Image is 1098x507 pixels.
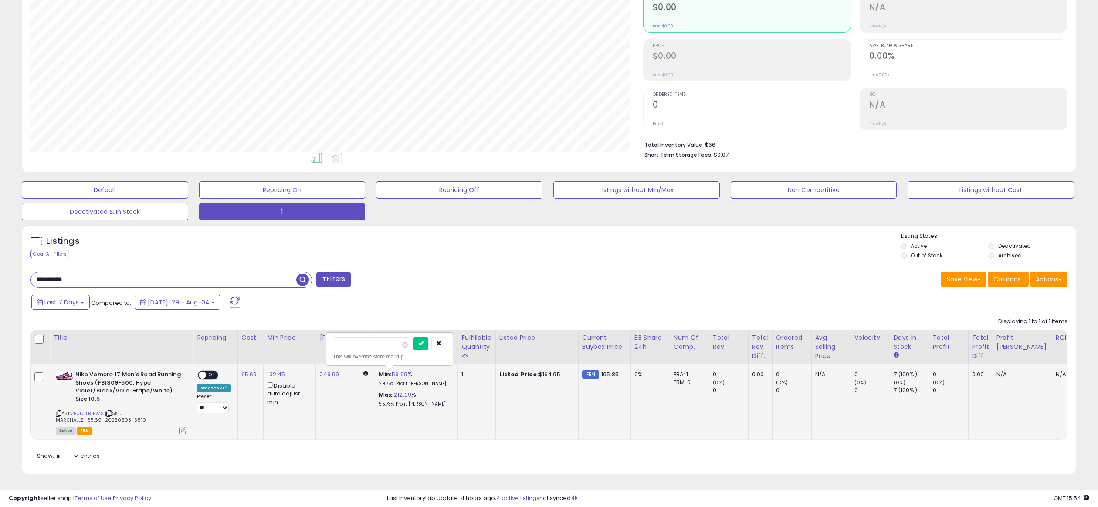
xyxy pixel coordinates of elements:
[582,333,627,352] div: Current Buybox Price
[869,121,886,126] small: Prev: N/A
[44,298,79,307] span: Last 7 Days
[713,371,748,379] div: 0
[894,379,906,386] small: (0%)
[75,494,112,502] a: Terms of Use
[815,333,847,361] div: Avg Selling Price
[319,333,371,342] div: [PERSON_NAME]
[854,379,867,386] small: (0%)
[972,371,986,379] div: 0.00
[993,275,1021,284] span: Columns
[674,333,705,352] div: Num of Comp.
[869,24,886,29] small: Prev: N/A
[634,333,666,352] div: BB Share 24h.
[199,181,366,199] button: Repricing On
[206,372,220,379] span: OFF
[908,181,1074,199] button: Listings without Cost
[674,379,702,386] div: FBM: 6
[653,51,851,63] h2: $0.00
[653,100,851,112] h2: 0
[197,394,231,413] div: Preset:
[869,72,890,78] small: Prev: 0.00%
[56,371,73,382] img: 41P10ptsgpL._SL40_.jpg
[933,386,968,394] div: 0
[911,252,942,259] label: Out of Stock
[644,141,704,149] b: Total Inventory Value:
[653,121,665,126] small: Prev: 0
[653,24,673,29] small: Prev: $0.00
[461,371,488,379] div: 1
[267,381,309,406] div: Disable auto adjust min
[988,272,1029,287] button: Columns
[319,370,339,379] a: 249.99
[653,2,851,14] h2: $0.00
[379,371,451,387] div: %
[653,92,851,97] span: Ordered Items
[869,100,1067,112] h2: N/A
[1030,272,1067,287] button: Actions
[933,371,968,379] div: 0
[197,384,231,392] div: Amazon AI *
[267,370,285,379] a: 132.45
[22,203,188,220] button: Deactivated & In Stock
[1056,333,1088,342] div: ROI
[894,371,929,379] div: 7 (100%)
[135,295,220,310] button: [DATE]-29 - Aug-04
[499,370,539,379] b: Listed Price:
[972,333,989,361] div: Total Profit Diff.
[752,333,769,361] div: Total Rev. Diff.
[392,370,407,379] a: 59.99
[379,391,394,399] b: Max:
[75,371,181,405] b: Nike Vomero 17 Men's Road Running Shoes (FB1309-500, Hyper Violet/Black/Vivid Grape/White) Size 10.5
[653,72,673,78] small: Prev: $0.00
[499,333,575,342] div: Listed Price
[379,370,392,379] b: Min:
[379,391,451,407] div: %
[933,333,965,352] div: Total Profit
[1056,371,1084,379] div: N/A
[267,333,312,342] div: Min Price
[375,330,458,364] th: The percentage added to the cost of goods (COGS) that forms the calculator for Min & Max prices.
[869,92,1067,97] span: ROI
[379,401,451,407] p: 55.73% Profit [PERSON_NAME]
[499,371,572,379] div: $164.95
[148,298,210,307] span: [DATE]-29 - Aug-04
[653,44,851,48] span: Profit
[22,181,188,199] button: Default
[713,379,725,386] small: (0%)
[74,410,104,417] a: B0DJLBTPWS
[996,371,1045,379] div: N/A
[854,371,890,379] div: 0
[77,427,92,435] span: FBA
[387,494,1089,503] div: Last InventoryLab Update: 4 hours ago, not synced.
[894,386,929,394] div: 7 (100%)
[56,371,186,433] div: ASIN:
[379,381,451,387] p: 29.75% Profit [PERSON_NAME]
[54,333,190,342] div: Title
[113,494,151,502] a: Privacy Policy
[634,371,663,379] div: 0%
[9,494,151,503] div: seller snap | |
[933,379,945,386] small: (0%)
[752,371,766,379] div: 0.00
[553,181,720,199] button: Listings without Min/Max
[894,333,925,352] div: Days In Stock
[644,139,1061,149] li: $66
[316,272,350,287] button: Filters
[37,452,100,460] span: Show: entries
[461,333,491,352] div: Fulfillable Quantity
[998,242,1031,250] label: Deactivated
[31,295,90,310] button: Last 7 Days
[376,181,542,199] button: Repricing Off
[714,151,729,159] span: $0.07
[869,44,1067,48] span: Avg. Buybox Share
[776,371,811,379] div: 0
[199,203,366,220] button: 1
[869,51,1067,63] h2: 0.00%
[91,299,131,307] span: Compared to:
[815,371,844,379] div: N/A
[197,333,234,342] div: Repricing
[854,333,886,342] div: Velocity
[56,427,76,435] span: All listings currently available for purchase on Amazon
[869,2,1067,14] h2: N/A
[776,386,811,394] div: 0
